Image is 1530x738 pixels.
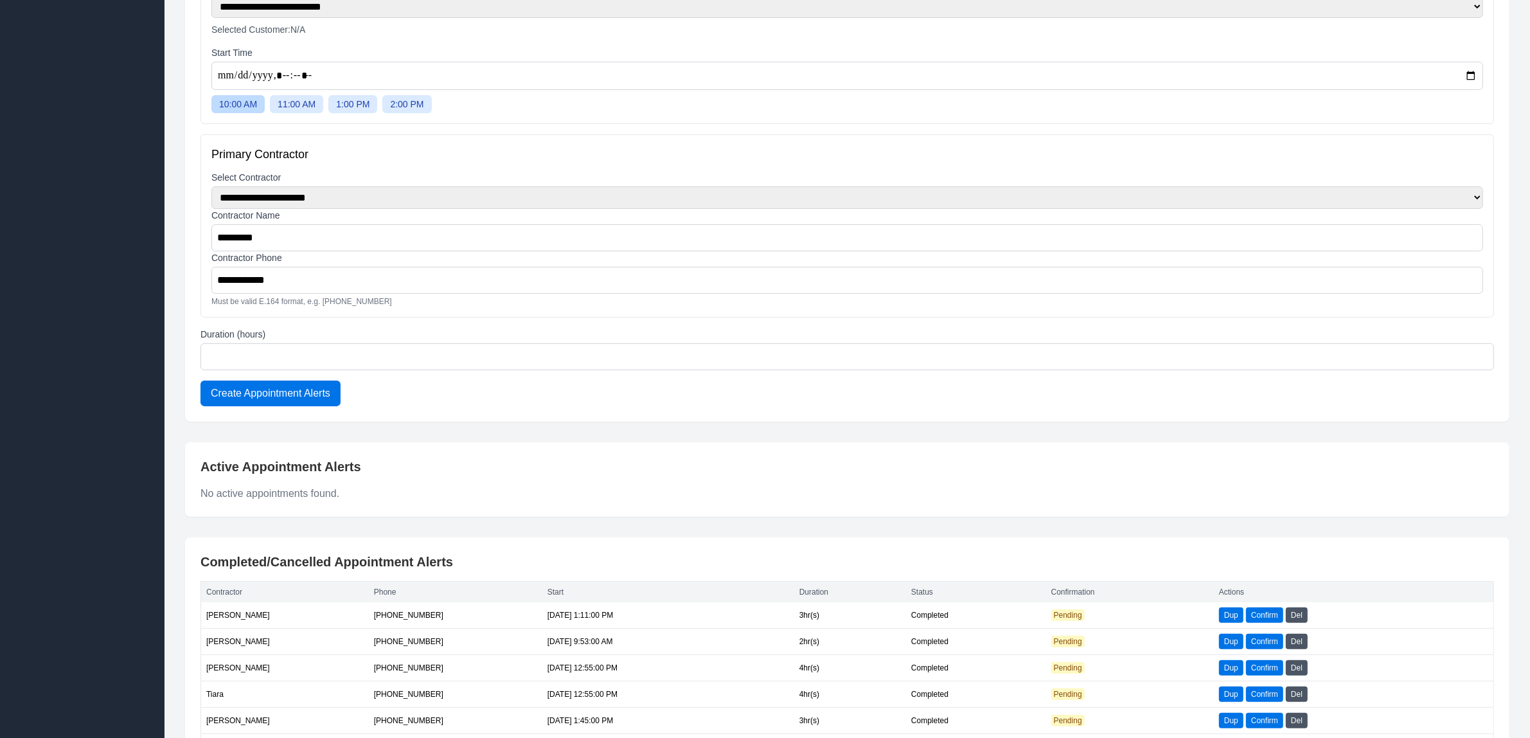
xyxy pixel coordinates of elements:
th: Contractor [201,582,369,603]
th: Phone [369,582,542,603]
button: Confirm [1246,607,1283,623]
th: Confirmation [1046,582,1214,603]
td: 2 hr(s) [794,629,906,655]
label: Start Time [211,46,1483,59]
th: Duration [794,582,906,603]
th: Status [906,582,1046,603]
h2: Active Appointment Alerts [200,458,1494,476]
td: [PHONE_NUMBER] [369,708,542,734]
td: [PHONE_NUMBER] [369,629,542,655]
td: [PHONE_NUMBER] [369,681,542,708]
button: Del [1286,713,1308,728]
td: 4 hr(s) [794,681,906,708]
td: [PHONE_NUMBER] [369,602,542,629]
label: Contractor Name [211,209,1483,222]
td: [DATE] 12:55:00 PM [542,655,794,681]
td: [PERSON_NAME] [201,602,369,629]
td: [DATE] 1:11:00 PM [542,602,794,629]
span: Pending [1051,688,1085,700]
button: Dup [1219,687,1243,702]
p: Must be valid E.164 format, e.g. [PHONE_NUMBER] [211,296,1483,307]
td: completed [906,629,1046,655]
button: Del [1286,634,1308,649]
td: 3 hr(s) [794,602,906,629]
p: No active appointments found. [200,486,1494,501]
h2: Completed/Cancelled Appointment Alerts [200,553,1494,571]
td: [PHONE_NUMBER] [369,655,542,681]
td: [PERSON_NAME] [201,708,369,734]
button: 1:00 PM [328,95,377,113]
td: completed [906,708,1046,734]
button: Confirm [1246,660,1283,676]
td: 3 hr(s) [794,708,906,734]
button: Dup [1219,660,1243,676]
th: Start [542,582,794,603]
span: N/A [290,24,305,35]
td: 4 hr(s) [794,655,906,681]
th: Actions [1214,582,1494,603]
span: Pending [1051,662,1085,674]
button: Confirm [1246,634,1283,649]
label: Duration (hours) [200,328,1494,341]
button: 2:00 PM [382,95,431,113]
button: Dup [1219,634,1243,649]
td: [DATE] 12:55:00 PM [542,681,794,708]
td: [PERSON_NAME] [201,655,369,681]
button: Del [1286,607,1308,623]
td: completed [906,602,1046,629]
span: Pending [1051,715,1085,726]
button: Create Appointment Alerts [200,381,341,406]
button: 10:00 AM [211,95,265,113]
td: [PERSON_NAME] [201,629,369,655]
td: completed [906,655,1046,681]
button: Del [1286,660,1308,676]
button: Dup [1219,607,1243,623]
td: [DATE] 9:53:00 AM [542,629,794,655]
span: Pending [1051,636,1085,647]
td: [DATE] 1:45:00 PM [542,708,794,734]
label: Contractor Phone [211,251,1483,264]
label: Select Contractor [211,171,1483,184]
p: Selected Customer: [211,23,1483,36]
td: Tiara [201,681,369,708]
button: 11:00 AM [270,95,323,113]
span: Pending [1051,609,1085,621]
button: Dup [1219,713,1243,728]
button: Confirm [1246,713,1283,728]
h3: Primary Contractor [211,145,1483,163]
button: Confirm [1246,687,1283,702]
button: Del [1286,687,1308,702]
td: completed [906,681,1046,708]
